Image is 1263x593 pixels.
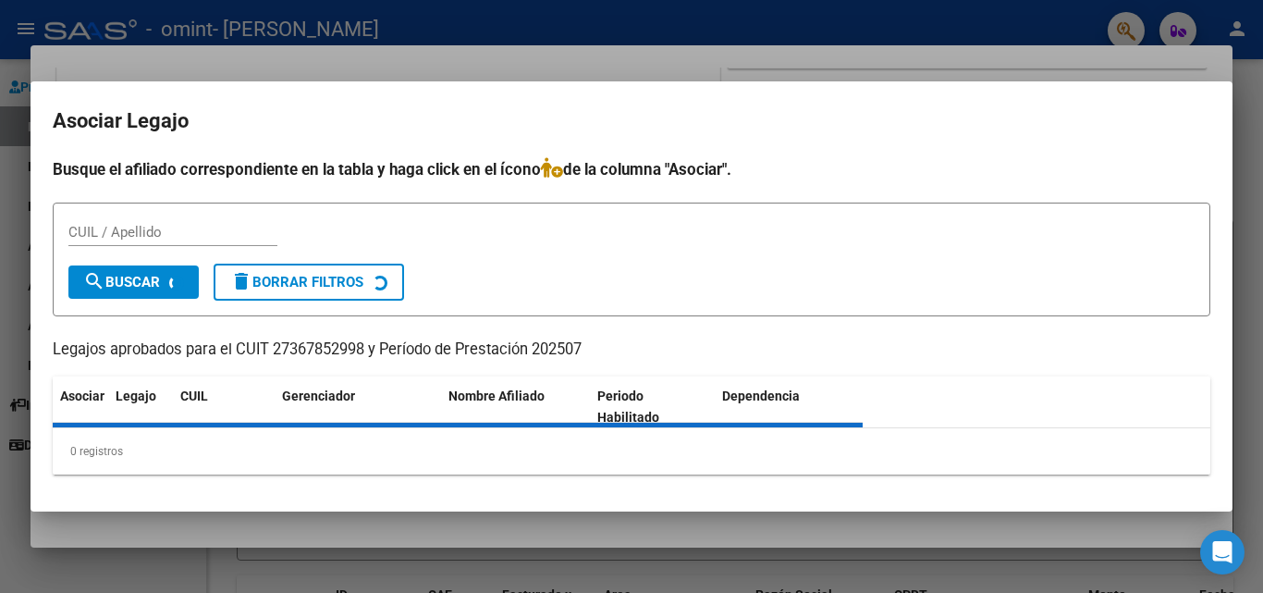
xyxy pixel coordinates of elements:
span: CUIL [180,389,208,403]
div: 0 registros [53,428,1210,475]
span: Periodo Habilitado [597,389,659,425]
span: Legajo [116,389,156,403]
datatable-header-cell: Gerenciador [275,377,441,438]
datatable-header-cell: Dependencia [715,377,864,438]
mat-icon: delete [230,270,252,292]
span: Buscar [83,274,160,290]
datatable-header-cell: CUIL [173,377,275,438]
h2: Asociar Legajo [53,104,1210,139]
div: Open Intercom Messenger [1200,530,1245,574]
mat-icon: search [83,270,105,292]
datatable-header-cell: Nombre Afiliado [441,377,590,438]
datatable-header-cell: Periodo Habilitado [590,377,715,438]
span: Nombre Afiliado [448,389,545,403]
p: Legajos aprobados para el CUIT 27367852998 y Período de Prestación 202507 [53,339,1210,362]
button: Buscar [68,266,199,299]
h4: Busque el afiliado correspondiente en la tabla y haga click en el ícono de la columna "Asociar". [53,157,1210,181]
span: Borrar Filtros [230,274,363,290]
span: Asociar [60,389,104,403]
button: Borrar Filtros [214,264,404,301]
datatable-header-cell: Legajo [108,377,173,438]
span: Gerenciador [282,389,355,403]
span: Dependencia [722,389,800,403]
datatable-header-cell: Asociar [53,377,108,438]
